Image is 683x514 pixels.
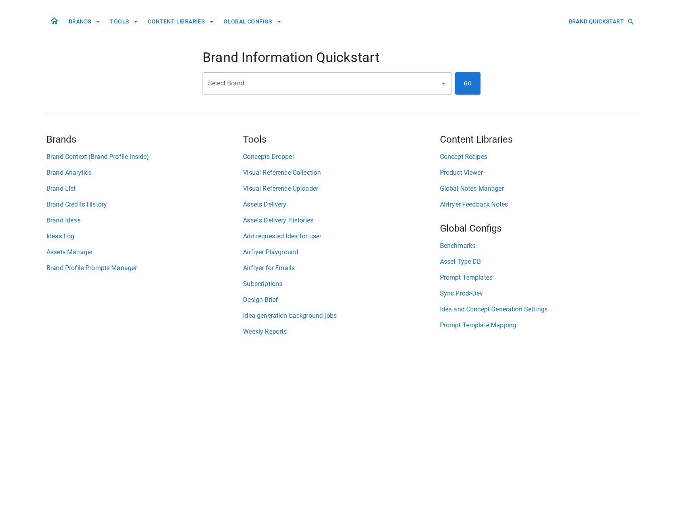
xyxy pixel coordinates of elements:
[440,321,637,330] a: Prompt Template Mapping
[243,311,440,321] a: Idea generation background jobs
[440,200,637,209] a: Airfryer Feedback Notes
[243,247,440,257] a: Airfryer Playground
[243,168,440,178] a: Visual Reference Collection
[243,133,440,146] h5: Tools
[46,168,243,178] a: Brand Analytics
[440,241,637,251] a: Benchmarks
[440,305,637,314] a: Idea and Concept Generation Settings
[440,184,637,193] a: Global Notes Manager
[440,152,637,162] a: Concept Recipes
[440,289,637,298] a: Sync Prod>Dev
[243,295,440,305] a: Design Brief
[203,49,480,66] h4: Brand Information Quickstart
[243,216,440,225] a: Assets Delivery Histories
[46,216,243,225] a: Brand Ideas
[243,263,440,273] a: Airfryer for Emails
[46,184,243,193] a: Brand List
[66,14,104,29] button: BRANDS
[440,168,637,178] a: Product Viewer
[440,273,637,282] a: Prompt Templates
[46,200,243,209] a: Brand Credits History
[243,327,440,336] a: Weekly Reports
[440,257,637,267] a: Asset Type DB
[438,78,449,89] button: Open
[243,152,440,162] a: Concepts Dropper
[145,14,217,29] button: CONTENT LIBRARIES
[46,232,243,241] a: Ideas Log
[107,14,141,29] button: TOOLS
[455,72,480,95] button: GO
[46,133,243,146] h5: Brands
[243,279,440,289] a: Subscriptions
[565,14,637,29] button: BRAND QUICKSTART
[243,184,440,193] a: Visual Reference Uploader
[46,152,243,162] a: Brand Context (Brand Profile inside)
[220,14,285,29] button: GLOBAL CONFIGS
[243,200,440,209] a: Assets Delivery
[243,232,440,241] a: Add requested Idea for user
[46,247,243,257] a: Assets Manager
[440,133,637,146] h5: Content Libraries
[440,222,637,235] h5: Global Configs
[46,263,243,273] a: Brand Profile Prompts Manager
